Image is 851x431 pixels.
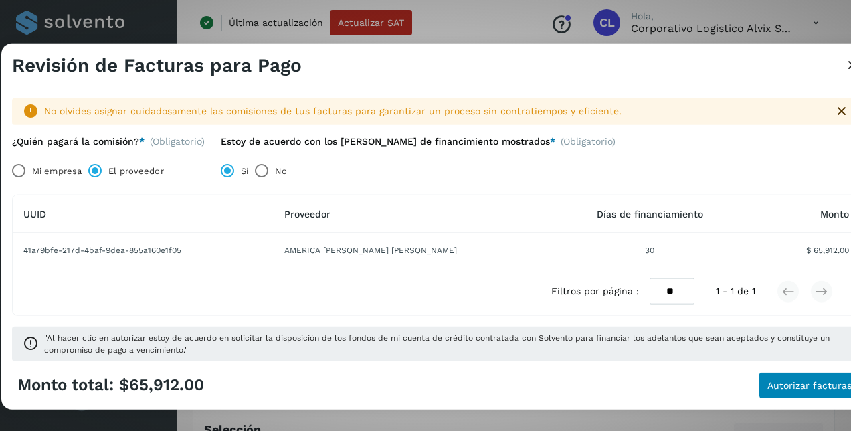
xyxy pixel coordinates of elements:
span: Monto total: [17,375,114,395]
span: Filtros por página : [551,284,639,298]
td: 41a79bfe-217d-4baf-9dea-855a160e1f05 [13,233,274,268]
label: Sí [241,157,248,184]
span: $65,912.00 [119,375,204,395]
div: No olvides asignar cuidadosamente las comisiones de tus facturas para garantizar un proceso sin c... [44,104,823,118]
label: Estoy de acuerdo con los [PERSON_NAME] de financimiento mostrados [221,135,555,147]
span: $ 65,912.00 [806,244,849,256]
td: AMERICA [PERSON_NAME] [PERSON_NAME] [274,233,556,268]
td: 30 [557,233,743,268]
label: El proveedor [108,157,163,184]
label: Mi empresa [32,157,82,184]
label: No [275,157,287,184]
span: (Obligatorio) [561,135,616,152]
h3: Revisión de Facturas para Pago [12,54,302,77]
span: Monto [820,209,849,220]
span: UUID [23,209,46,220]
span: (Obligatorio) [150,135,205,147]
span: Proveedor [284,209,330,220]
span: 1 - 1 de 1 [716,284,755,298]
span: "Al hacer clic en autorizar estoy de acuerdo en solicitar la disposición de los fondos de mi cuen... [44,331,850,355]
label: ¿Quién pagará la comisión? [12,135,145,147]
span: Días de financiamiento [597,209,703,220]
